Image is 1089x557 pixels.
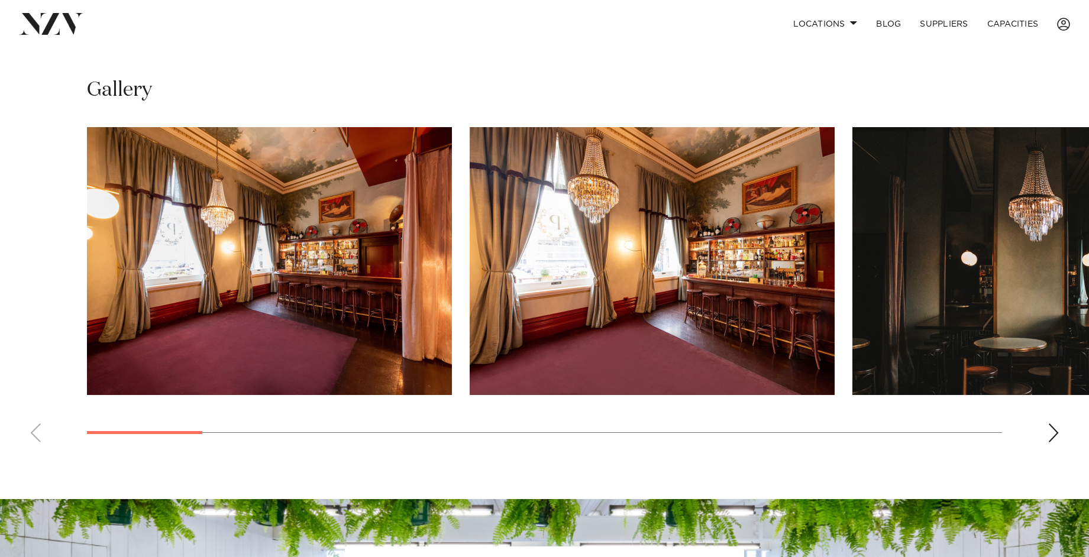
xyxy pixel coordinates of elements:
[470,127,835,395] swiper-slide: 2 / 19
[978,11,1048,37] a: Capacities
[910,11,977,37] a: SUPPLIERS
[784,11,867,37] a: Locations
[87,77,152,103] h2: Gallery
[19,13,83,34] img: nzv-logo.png
[87,127,452,395] swiper-slide: 1 / 19
[867,11,910,37] a: BLOG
